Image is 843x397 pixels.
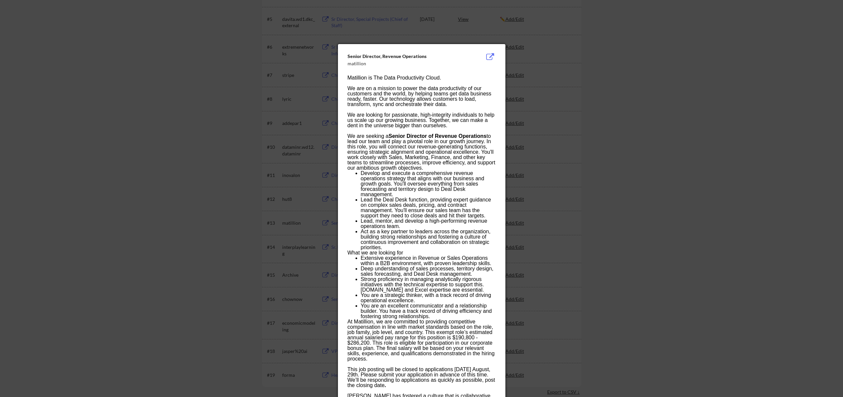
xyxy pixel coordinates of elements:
span: Senior Director of Revenue Operations [389,133,486,139]
li: Strong proficiency in managing analytically rigorous initiatives with the technical expertise to ... [361,277,495,293]
b: . [385,382,386,388]
li: Extensive experience in Revenue or Sales Operations within a B2B environment, with proven leaders... [361,255,495,266]
li: Lead the Deal Desk function, providing expert guidance on complex sales deals, pricing, and contr... [361,197,495,218]
div: We are on a mission to power the data productivity of our customers and the world, by helping tea... [348,86,495,107]
div: Senior Director, Revenue Operations [348,53,462,60]
div: Matillion is The Data Productivity Cloud. [348,75,495,81]
li: Lead, mentor, and develop a high-performing revenue operations team. [361,218,495,229]
li: You are an excellent communicator and a relationship builder. You have a track record of driving ... [361,303,495,319]
h3: What we are looking for [348,250,495,255]
span: to lead our team and play a pivotal role in our growth journey. In this role, you will connect ou... [348,133,495,171]
span: This job posting will be closed to applications [DATE] August, 29th. Please submit your applicati... [348,367,495,388]
li: Develop and execute a comprehensive revenue operations strategy that aligns with our business and... [361,171,495,197]
li: Deep understanding of sales processes, territory design, sales forecasting, and Deal Desk managem... [361,266,495,277]
li: You are a strategic thinker, with a track record of driving operational excellence. [361,293,495,303]
span: At Matillion, we are committed to providing competitive compensation in line with market standard... [348,319,495,362]
span: We are seeking a [348,133,389,139]
div: matillion [348,60,462,67]
li: Act as a key partner to leaders across the organization, building strong relationships and foster... [361,229,495,250]
div: We are looking for passionate, high-integrity individuals to help us scale up our growing busines... [348,112,495,128]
